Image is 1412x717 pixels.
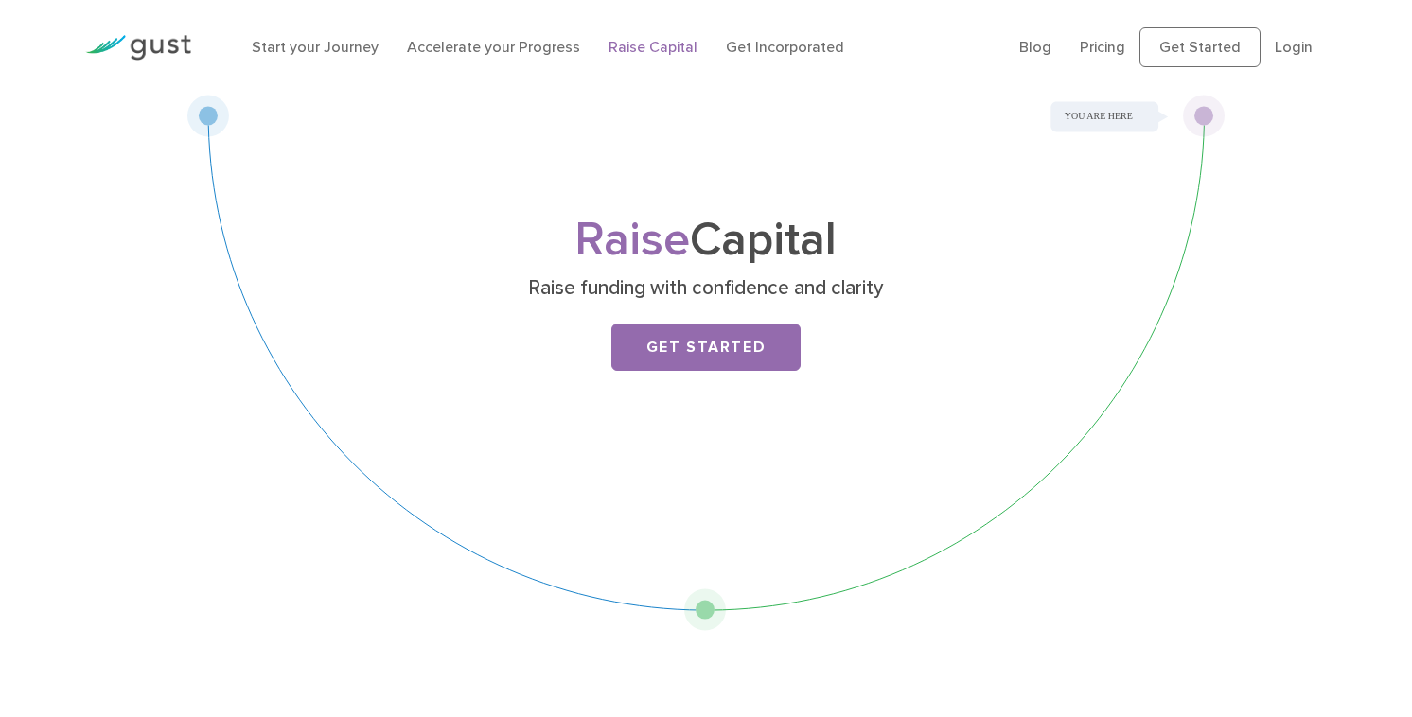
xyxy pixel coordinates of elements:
a: Blog [1019,38,1051,56]
a: Start your Journey [252,38,379,56]
a: Get Started [1139,27,1261,67]
a: Pricing [1080,38,1125,56]
a: Login [1275,38,1313,56]
a: Raise Capital [609,38,697,56]
h1: Capital [332,219,1080,262]
p: Raise funding with confidence and clarity [339,275,1072,302]
a: Accelerate your Progress [407,38,580,56]
img: Gust Logo [85,35,191,61]
span: Raise [574,212,690,268]
a: Get Incorporated [726,38,844,56]
a: Get Started [611,324,801,371]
